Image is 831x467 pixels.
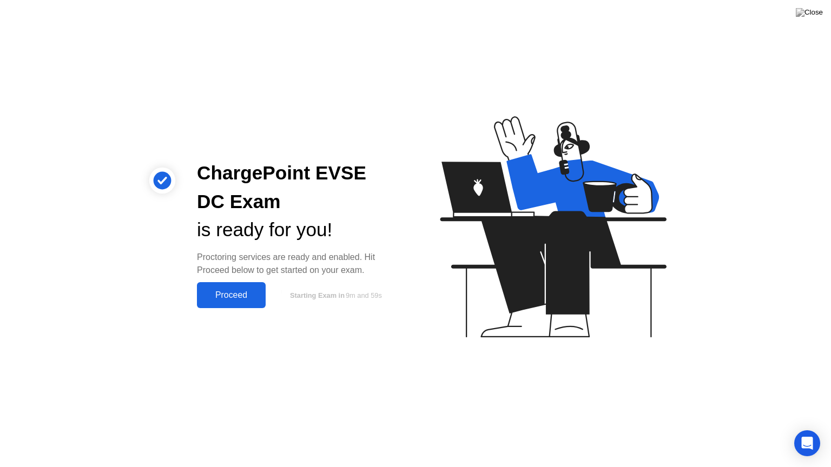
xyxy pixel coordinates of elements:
span: 9m and 59s [346,291,382,299]
div: Open Intercom Messenger [794,430,820,456]
button: Proceed [197,282,266,308]
div: Proctoring services are ready and enabled. Hit Proceed below to get started on your exam. [197,251,398,277]
img: Close [796,8,823,17]
div: is ready for you! [197,216,398,244]
div: ChargePoint EVSE DC Exam [197,159,398,216]
button: Starting Exam in9m and 59s [271,285,398,305]
div: Proceed [200,290,262,300]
